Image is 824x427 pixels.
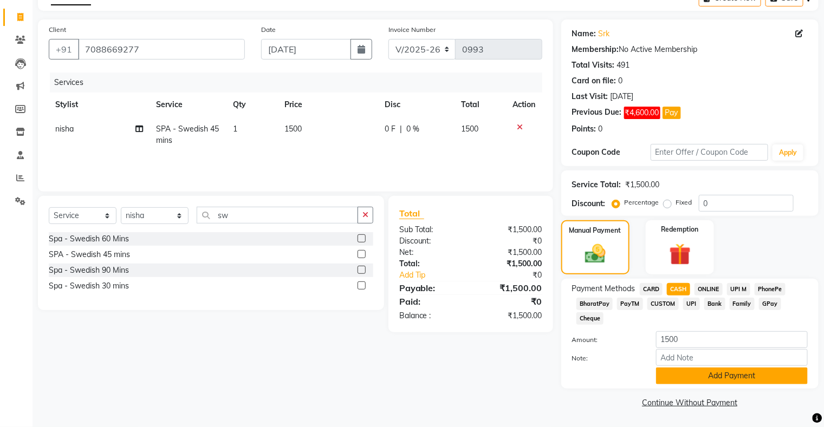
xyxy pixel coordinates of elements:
[572,75,617,87] div: Card on file:
[385,123,395,135] span: 0 F
[572,283,635,294] span: Payment Methods
[150,93,226,117] th: Service
[78,39,245,60] input: Search by Name/Mobile/Email/Code
[640,283,663,295] span: CARD
[572,107,622,119] div: Previous Due:
[471,295,550,308] div: ₹0
[619,75,623,87] div: 0
[572,91,608,102] div: Last Visit:
[471,224,550,235] div: ₹1,500.00
[626,179,660,190] div: ₹1,500.00
[391,295,471,308] div: Paid:
[656,331,808,348] input: Amount
[617,60,630,71] div: 491
[49,39,79,60] button: +91
[704,298,725,310] span: Bank
[391,235,471,247] div: Discount:
[49,233,129,245] div: Spa - Swedish 60 Mins
[455,93,507,117] th: Total
[663,241,698,268] img: _gift.svg
[391,247,471,258] div: Net:
[572,147,651,158] div: Coupon Code
[471,281,550,294] div: ₹1,500.00
[683,298,700,310] span: UPI
[599,123,603,135] div: 0
[391,310,471,321] div: Balance :
[484,270,550,281] div: ₹0
[576,298,613,310] span: BharatPay
[378,93,455,117] th: Disc
[564,335,648,345] label: Amount:
[617,298,643,310] span: PayTM
[773,144,803,161] button: Apply
[624,107,660,119] span: ₹4,600.00
[197,207,358,224] input: Search or Scan
[233,124,237,134] span: 1
[647,298,679,310] span: CUSTOM
[507,93,542,117] th: Action
[572,198,606,209] div: Discount:
[391,270,484,281] a: Add Tip
[759,298,781,310] span: GPay
[388,25,436,35] label: Invoice Number
[564,353,648,363] label: Note:
[755,283,786,295] span: PhonePe
[611,91,634,102] div: [DATE]
[49,249,130,260] div: SPA - Swedish 45 mins
[471,310,550,321] div: ₹1,500.00
[599,28,610,40] a: Srk
[656,367,808,384] button: Add Payment
[406,123,419,135] span: 0 %
[399,208,424,219] span: Total
[661,225,699,234] label: Redemption
[625,198,659,207] label: Percentage
[49,93,150,117] th: Stylist
[49,25,66,35] label: Client
[471,247,550,258] div: ₹1,500.00
[400,123,402,135] span: |
[651,144,769,161] input: Enter Offer / Coupon Code
[572,44,619,55] div: Membership:
[278,93,378,117] th: Price
[461,124,478,134] span: 1500
[572,60,615,71] div: Total Visits:
[663,107,681,119] button: Pay
[471,258,550,270] div: ₹1,500.00
[676,198,692,207] label: Fixed
[391,224,471,235] div: Sub Total:
[576,312,604,325] span: Cheque
[572,28,596,40] div: Name:
[226,93,278,117] th: Qty
[569,226,621,235] label: Manual Payment
[563,397,816,409] a: Continue Without Payment
[572,44,808,55] div: No Active Membership
[572,123,596,135] div: Points:
[695,283,723,295] span: ONLINE
[156,124,219,145] span: SPA - Swedish 45 mins
[50,73,550,93] div: Services
[49,265,129,276] div: Spa - Swedish 90 Mins
[284,124,302,134] span: 1500
[667,283,690,295] span: CASH
[471,235,550,247] div: ₹0
[572,179,621,190] div: Service Total:
[727,283,750,295] span: UPI M
[579,242,612,266] img: _cash.svg
[656,349,808,366] input: Add Note
[49,280,129,292] div: Spa - Swedish 30 mins
[261,25,276,35] label: Date
[391,281,471,294] div: Payable:
[391,258,471,270] div: Total:
[730,298,755,310] span: Family
[55,124,74,134] span: nisha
